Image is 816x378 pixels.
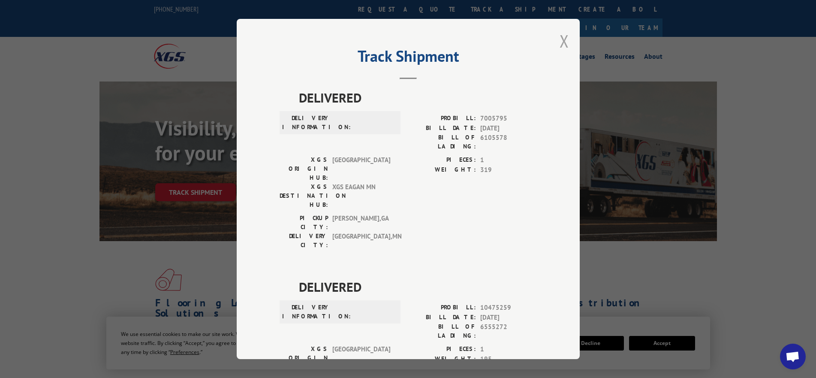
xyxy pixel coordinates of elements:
[408,345,476,354] label: PIECES:
[480,345,537,354] span: 1
[332,214,390,232] span: [PERSON_NAME] , GA
[408,322,476,340] label: BILL OF LADING:
[480,133,537,151] span: 6105578
[332,155,390,182] span: [GEOGRAPHIC_DATA]
[480,322,537,340] span: 6555272
[780,344,806,369] div: Open chat
[280,50,537,67] h2: Track Shipment
[480,303,537,313] span: 10475259
[480,114,537,124] span: 7005795
[480,313,537,323] span: [DATE]
[560,30,569,52] button: Close modal
[408,114,476,124] label: PROBILL:
[480,124,537,133] span: [DATE]
[408,124,476,133] label: BILL DATE:
[332,232,390,250] span: [GEOGRAPHIC_DATA] , MN
[282,303,331,321] label: DELIVERY INFORMATION:
[332,345,390,372] span: [GEOGRAPHIC_DATA]
[280,214,328,232] label: PICKUP CITY:
[480,165,537,175] span: 319
[408,133,476,151] label: BILL OF LADING:
[408,303,476,313] label: PROBILL:
[408,155,476,165] label: PIECES:
[282,114,331,132] label: DELIVERY INFORMATION:
[299,88,537,107] span: DELIVERED
[480,155,537,165] span: 1
[299,277,537,296] span: DELIVERED
[408,313,476,323] label: BILL DATE:
[480,354,537,364] span: 195
[280,345,328,372] label: XGS ORIGIN HUB:
[408,354,476,364] label: WEIGHT:
[408,165,476,175] label: WEIGHT:
[280,232,328,250] label: DELIVERY CITY:
[280,182,328,209] label: XGS DESTINATION HUB:
[280,155,328,182] label: XGS ORIGIN HUB:
[332,182,390,209] span: XGS EAGAN MN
